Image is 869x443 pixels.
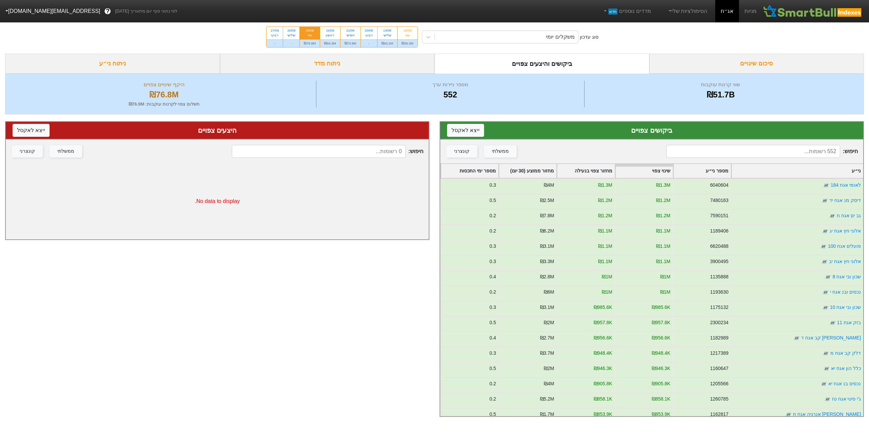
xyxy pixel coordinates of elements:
div: 1217389 [710,350,728,357]
div: ₪905.8K [652,380,670,387]
img: tase link [785,411,792,418]
div: חמישי [345,33,356,38]
div: ₪3.1M [540,304,554,311]
div: ₪948.4K [594,350,612,357]
div: קונצרני [20,148,35,155]
div: ₪4M [544,380,554,387]
div: ₪957.8K [652,319,670,326]
div: ₪905.8K [594,380,612,387]
div: ₪2.8M [540,273,554,280]
div: ₪4M [544,182,554,189]
div: ₪858.1K [594,395,612,403]
a: נכסים ובנ אגח י [830,289,861,295]
img: tase link [821,258,828,265]
div: ₪2M [544,365,554,372]
div: ₪853.9K [652,411,670,418]
div: 0.3 [489,350,496,357]
div: ₪946.3K [594,365,612,372]
img: tase link [820,243,827,250]
button: ממשלתי [484,145,517,158]
div: היקף שינויים צפויים [14,81,314,89]
input: 552 רשומות... [666,145,840,158]
img: tase link [822,304,829,311]
div: - [361,39,377,47]
div: 0.4 [489,273,496,280]
img: tase link [824,396,831,403]
div: תשלום צפוי לקרנות עוקבות : ₪76.9M [14,101,314,108]
div: ₪1.2M [656,212,670,219]
div: משקלים יומי [546,33,574,41]
div: ₪30.3M [397,39,418,47]
a: כלל הון אגח יא [831,366,861,371]
img: tase link [820,381,827,387]
div: 7590151 [710,212,728,219]
a: בזק אגח 11 [837,320,861,325]
div: 1135888 [710,273,728,280]
span: חדש [608,8,617,15]
div: Toggle SortBy [557,164,614,178]
a: הסימולציות שלי [665,4,710,18]
img: tase link [825,274,831,280]
div: ₪1.3M [656,182,670,189]
div: ראשון [324,33,336,38]
img: tase link [829,319,836,326]
div: שווי קרנות עוקבות [586,81,855,89]
div: ₪858.1K [652,395,670,403]
div: 1175132 [710,304,728,311]
div: 0.4 [489,334,496,342]
button: קונצרני [446,145,477,158]
div: מספר ניירות ערך [318,81,583,89]
div: ₪1.1M [598,227,612,235]
div: Toggle SortBy [673,164,731,178]
div: 0.2 [489,212,496,219]
div: ₪946.3K [652,365,670,372]
div: 0.2 [489,380,496,387]
div: ₪6.2M [540,227,554,235]
div: 1260785 [710,395,728,403]
div: ₪1.3M [598,182,612,189]
a: דלק קב אגח מ [830,350,861,356]
div: ₪73.9M [340,39,360,47]
img: tase link [793,335,800,342]
div: 3900495 [710,258,728,265]
div: 0.3 [489,182,496,189]
img: tase link [821,197,828,204]
a: נכסים בנ אגח יא [828,381,861,386]
div: Toggle SortBy [499,164,556,178]
a: פועלים אגח 100 [828,243,861,249]
div: ₪2M [544,319,554,326]
div: 0.5 [489,365,496,372]
div: 1162817 [710,411,728,418]
div: ₪853.9K [594,411,612,418]
div: 552 [318,89,583,101]
div: ₪956.6K [652,334,670,342]
div: 0.5 [489,197,496,204]
img: tase link [823,182,830,189]
button: ייצא לאקסל [447,124,484,137]
img: SmartBull [762,4,864,18]
div: ₪956.6K [594,334,612,342]
div: סוג עדכון [580,34,598,41]
a: מדדים נוספיםחדש [600,4,654,18]
div: ביקושים צפויים [447,125,856,135]
div: ₪1.1M [656,243,670,250]
div: ₪6M [544,289,554,296]
input: 0 רשומות... [232,145,406,158]
div: 1182989 [710,334,728,342]
a: גב ים אגח ח [837,213,861,218]
div: ₪76.8M [300,39,320,47]
div: Toggle SortBy [615,164,673,178]
div: ₪1.1M [598,258,612,265]
div: ניתוח מדד [220,54,435,74]
div: ₪10.2M [377,39,397,47]
div: ₪3.1M [540,243,554,250]
div: ₪2.7M [540,334,554,342]
div: ₪64.3M [320,39,340,47]
div: - [266,39,283,47]
div: רביעי [271,33,279,38]
div: שלישי [287,33,295,38]
div: ביקושים והיצעים צפויים [434,54,649,74]
div: 27/08 [271,28,279,33]
div: 0.3 [489,258,496,265]
div: ₪957.8K [594,319,612,326]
